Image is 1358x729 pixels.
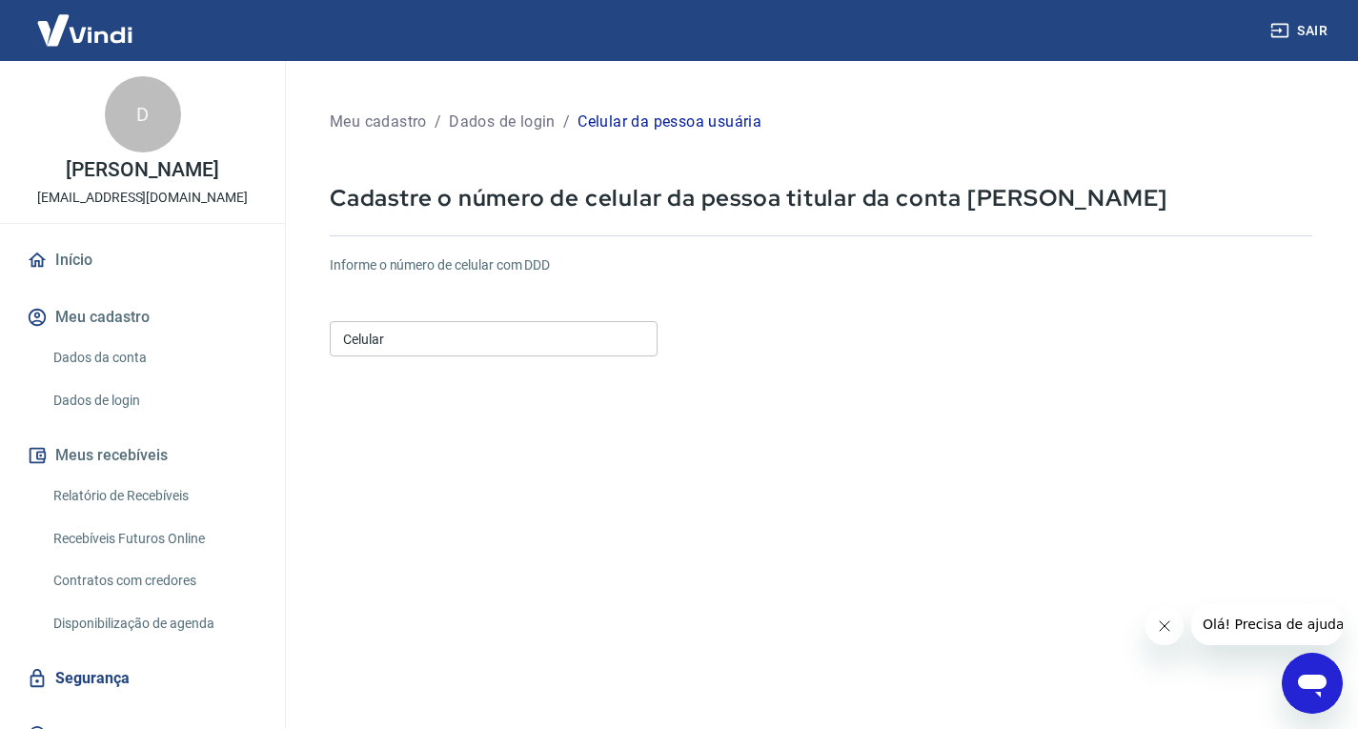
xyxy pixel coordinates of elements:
[578,111,761,133] p: Celular da pessoa usuária
[23,435,262,476] button: Meus recebíveis
[46,476,262,516] a: Relatório de Recebíveis
[23,239,262,281] a: Início
[46,604,262,643] a: Disponibilização de agenda
[330,183,1312,213] p: Cadastre o número de celular da pessoa titular da conta [PERSON_NAME]
[23,296,262,338] button: Meu cadastro
[46,338,262,377] a: Dados da conta
[23,1,147,59] img: Vindi
[1282,653,1343,714] iframe: Botão para abrir a janela de mensagens
[37,188,248,208] p: [EMAIL_ADDRESS][DOMAIN_NAME]
[330,255,1312,275] h6: Informe o número de celular com DDD
[66,160,218,180] p: [PERSON_NAME]
[105,76,181,152] div: D
[46,381,262,420] a: Dados de login
[435,111,441,133] p: /
[1191,603,1343,645] iframe: Mensagem da empresa
[23,658,262,699] a: Segurança
[46,519,262,558] a: Recebíveis Futuros Online
[330,111,427,133] p: Meu cadastro
[46,561,262,600] a: Contratos com credores
[563,111,570,133] p: /
[1145,607,1184,645] iframe: Fechar mensagem
[1267,13,1335,49] button: Sair
[11,13,160,29] span: Olá! Precisa de ajuda?
[449,111,556,133] p: Dados de login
